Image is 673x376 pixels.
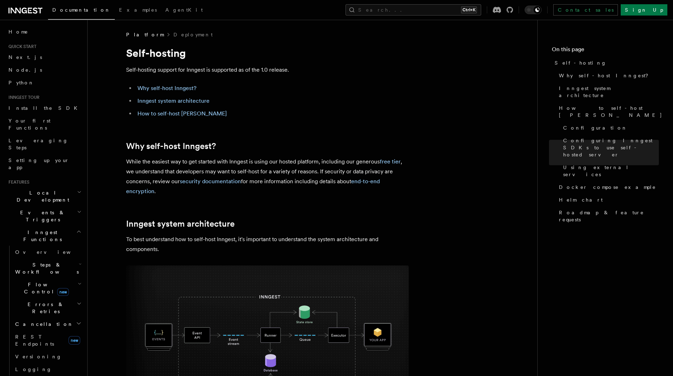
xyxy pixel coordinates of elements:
span: Install the SDK [8,105,82,111]
span: Overview [15,249,88,255]
span: Roadmap & feature requests [559,209,659,223]
a: Examples [115,2,161,19]
span: AgentKit [165,7,203,13]
span: Documentation [52,7,111,13]
span: new [69,336,80,345]
span: Features [6,179,29,185]
span: Why self-host Inngest? [559,72,653,79]
span: Events & Triggers [6,209,77,223]
span: Logging [15,366,52,372]
span: new [57,288,69,296]
a: Inngest system architecture [137,97,209,104]
a: Configuration [560,121,659,134]
h4: On this page [552,45,659,56]
button: Steps & Workflows [12,258,83,278]
a: Helm chart [556,193,659,206]
button: Search...Ctrl+K [346,4,481,16]
a: Next.js [6,51,83,64]
a: Node.js [6,64,83,76]
span: Flow Control [12,281,78,295]
a: Documentation [48,2,115,20]
button: Local Development [6,186,83,206]
span: Versioning [15,354,62,359]
span: Python [8,80,34,85]
button: Errors & Retries [12,298,83,318]
a: Python [6,76,83,89]
span: Node.js [8,67,42,73]
a: Sign Up [621,4,667,16]
a: Inngest system architecture [126,219,235,229]
span: Inngest Functions [6,229,76,243]
span: Next.js [8,54,42,60]
p: To best understand how to self-host Inngest, it's important to understand the system architecture... [126,234,409,254]
a: free tier [380,158,401,165]
a: Deployment [173,31,213,38]
button: Cancellation [12,318,83,330]
a: Overview [12,246,83,258]
a: security documentation [180,178,241,185]
a: Using external services [560,161,659,181]
div: Inngest Functions [6,246,83,376]
a: Self-hosting [552,56,659,69]
span: Examples [119,7,157,13]
a: How to self-host [PERSON_NAME] [137,110,227,117]
kbd: Ctrl+K [461,6,477,13]
span: Home [8,28,28,35]
button: Flow Controlnew [12,278,83,298]
a: How to self-host [PERSON_NAME] [556,102,659,121]
span: Platform [126,31,164,38]
button: Events & Triggers [6,206,83,226]
button: Inngest Functions [6,226,83,246]
p: While the easiest way to get started with Inngest is using our hosted platform, including our gen... [126,157,409,196]
a: Logging [12,363,83,376]
h1: Self-hosting [126,47,409,59]
a: Leveraging Steps [6,134,83,154]
a: Your first Functions [6,114,83,134]
span: Your first Functions [8,118,51,131]
span: Configuring Inngest SDKs to use self-hosted server [563,137,659,158]
span: Errors & Retries [12,301,77,315]
span: Inngest system architecture [559,85,659,99]
a: Docker compose example [556,181,659,193]
a: Roadmap & feature requests [556,206,659,226]
span: Steps & Workflows [12,261,79,275]
span: Cancellation [12,321,73,328]
span: Setting up your app [8,157,69,170]
span: Local Development [6,189,77,203]
a: Why self-host Inngest? [126,141,216,151]
span: Docker compose example [559,184,656,191]
a: Install the SDK [6,102,83,114]
a: Configuring Inngest SDKs to use self-hosted server [560,134,659,161]
p: Self-hosting support for Inngest is supported as of the 1.0 release. [126,65,409,75]
a: Setting up your app [6,154,83,174]
a: REST Endpointsnew [12,330,83,350]
span: REST Endpoints [15,334,54,347]
button: Toggle dark mode [525,6,542,14]
a: Home [6,25,83,38]
span: Helm chart [559,196,603,203]
span: Inngest tour [6,95,40,100]
a: AgentKit [161,2,207,19]
span: Using external services [563,164,659,178]
span: Quick start [6,44,36,49]
a: Versioning [12,350,83,363]
span: Self-hosting [555,59,607,66]
a: Why self-host Inngest? [137,85,196,91]
span: How to self-host [PERSON_NAME] [559,105,662,119]
a: Why self-host Inngest? [556,69,659,82]
span: Leveraging Steps [8,138,68,150]
a: Contact sales [553,4,618,16]
span: Configuration [563,124,627,131]
a: Inngest system architecture [556,82,659,102]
